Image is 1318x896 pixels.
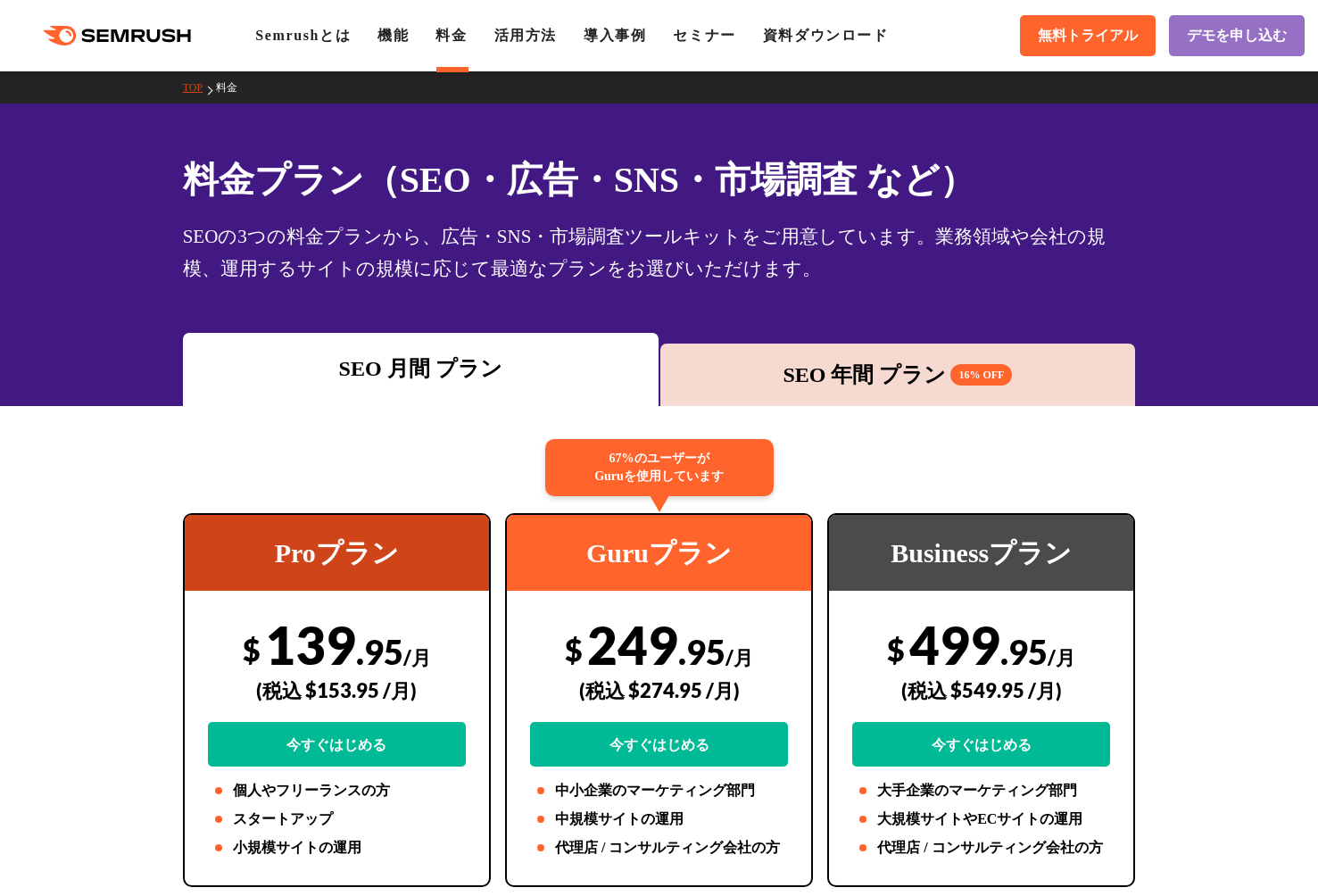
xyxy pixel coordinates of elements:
[763,28,889,43] a: 資料ダウンロード
[852,613,1110,767] div: 499
[530,659,788,722] div: (税込 $274.95 /月)
[208,837,466,859] li: 小規模サイトの運用
[829,515,1133,591] div: Businessプラン
[208,722,466,767] a: 今すぐはじめる
[435,28,467,43] a: 料金
[530,613,788,767] div: 249
[192,353,650,385] div: SEO 月間 プラン
[530,722,788,767] a: 今すぐはじめる
[1169,15,1305,56] a: デモを申し込む
[494,28,557,43] a: 活用方法
[183,81,216,94] a: TOP
[669,359,1127,391] div: SEO 年間 プラン
[1000,631,1048,672] span: .95
[208,613,466,767] div: 139
[530,809,788,830] li: 中規模サイトの運用
[507,515,811,591] div: Guruプラン
[255,28,351,43] a: Semrushとは
[852,809,1110,830] li: 大規模サイトやECサイトの運用
[678,631,725,672] span: .95
[530,837,788,859] li: 代理店 / コンサルティング会社の方
[216,81,251,94] a: 料金
[208,659,466,722] div: (税込 $153.95 /月)
[545,439,774,496] div: 67%のユーザーが Guruを使用しています
[1048,645,1075,669] span: /月
[183,220,1136,285] div: SEOの3つの料金プランから、広告・SNS・市場調査ツールキットをご用意しています。業務領域や会社の規模、運用するサイトの規模に応じて最適なプランをお選びいただけます。
[673,28,735,43] a: セミナー
[852,837,1110,859] li: 代理店 / コンサルティング会社の方
[208,780,466,801] li: 個人やフリーランスの方
[852,659,1110,722] div: (税込 $549.95 /月)
[1038,27,1138,46] span: 無料トライアル
[403,645,431,669] span: /月
[887,631,905,668] span: $
[1020,15,1156,56] a: 無料トライアル
[185,515,489,591] div: Proプラン
[852,780,1110,801] li: 大手企業のマーケティング部門
[852,722,1110,767] a: 今すぐはじめる
[356,631,403,672] span: .95
[725,645,753,669] span: /月
[530,780,788,801] li: 中小企業のマーケティング部門
[950,364,1012,386] span: 16% OFF
[584,28,646,43] a: 導入事例
[243,631,261,668] span: $
[377,28,409,43] a: 機能
[208,809,466,830] li: スタートアップ
[565,631,583,668] span: $
[1187,27,1287,46] span: デモを申し込む
[183,153,1136,206] h1: 料金プラン（SEO・広告・SNS・市場調査 など）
